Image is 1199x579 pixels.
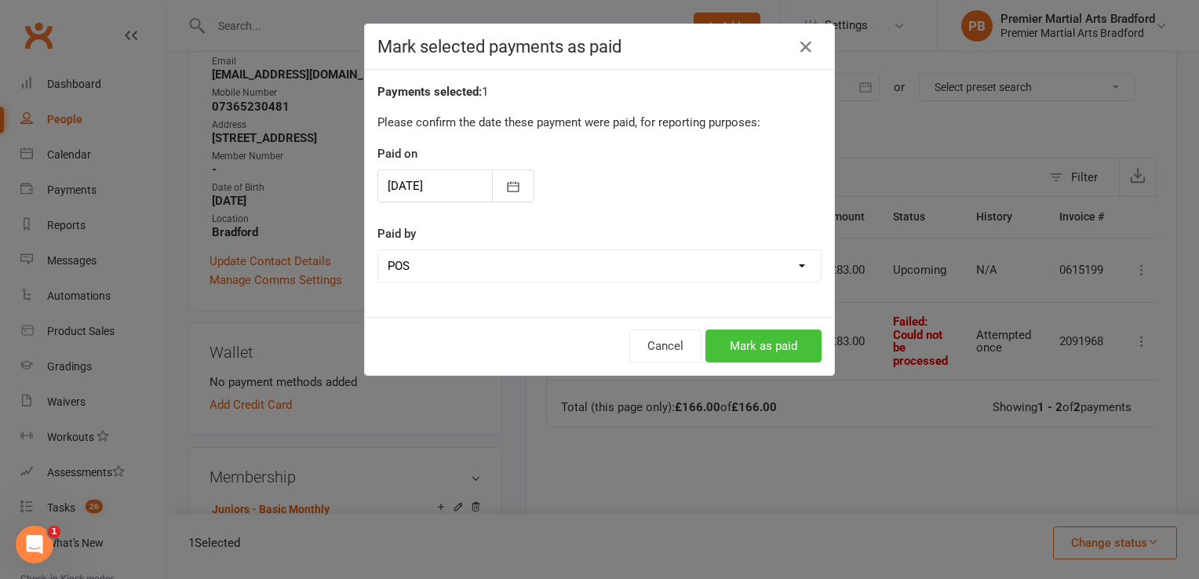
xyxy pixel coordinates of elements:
button: Cancel [629,330,702,362]
label: Paid on [377,144,417,163]
iframe: Intercom live chat [16,526,53,563]
label: Paid by [377,224,416,243]
strong: Payments selected: [377,85,482,99]
h4: Mark selected payments as paid [377,37,822,56]
button: Mark as paid [705,330,822,362]
span: 1 [48,526,60,538]
p: Please confirm the date these payment were paid, for reporting purposes: [377,113,822,132]
div: 1 [377,82,822,101]
button: Close [793,35,818,60]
